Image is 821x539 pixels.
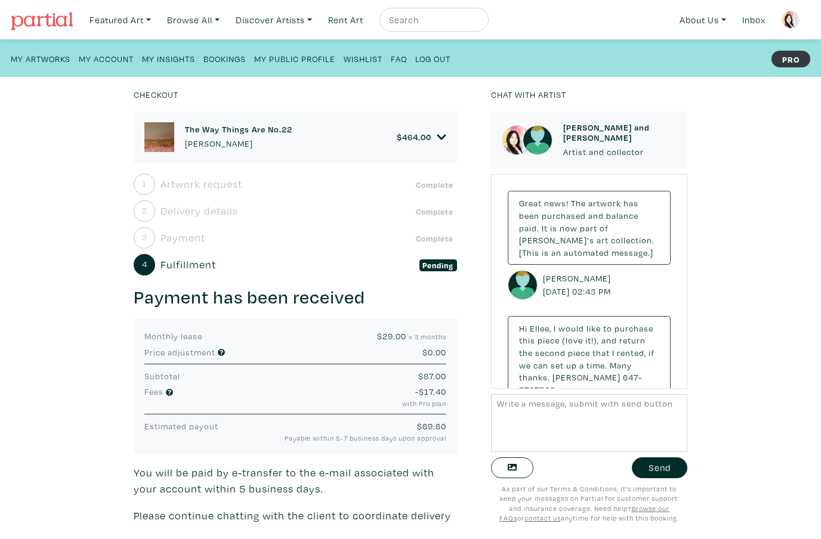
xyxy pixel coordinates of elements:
span: the [519,347,533,358]
img: phpThumb.php [502,125,532,155]
span: that [592,347,610,358]
small: Wishlist [344,53,382,64]
span: Complete [413,179,457,191]
span: artwork [588,197,621,209]
span: and [588,210,604,221]
span: I [612,347,615,358]
span: $ [417,420,446,432]
span: collection. [611,234,655,246]
small: 2 [142,206,147,215]
span: 464.00 [402,131,431,143]
span: we [519,360,531,371]
span: [PERSON_NAME] [553,371,621,383]
p: Artist and collector [563,145,677,159]
span: would [558,323,584,334]
strong: PRO [771,51,810,67]
span: Many [610,360,632,371]
span: an [551,247,561,258]
span: purchased [542,210,586,221]
a: contact us [524,513,561,522]
span: has [624,197,638,209]
h6: [PERSON_NAME] and [PERSON_NAME] [563,122,677,143]
span: I [554,323,556,334]
span: Complete [413,233,457,244]
small: Log Out [415,53,450,64]
a: Bookings [203,50,246,66]
span: and [601,334,617,346]
span: time. [587,360,607,371]
span: a [579,360,584,371]
span: Fulfillment [161,256,216,272]
span: piece [538,334,560,346]
span: of [600,222,609,234]
small: Payable within 5-7 business days upon approval [251,433,446,443]
span: this [519,334,535,346]
p: You will be paid by e-transfer to the e-mail associated with your account within 5 business days. [134,464,456,497]
a: 647-5737566 [519,371,642,395]
small: 4 [142,260,147,268]
a: Browse our FAQs [499,504,669,523]
span: Pending [419,259,457,271]
a: About Us [674,8,732,32]
span: Subtotal [144,370,180,382]
h6: The Way Things Are No.22 [185,124,292,134]
span: Estimated payout [144,420,218,432]
span: it!), [585,334,599,346]
small: My Account [79,53,134,64]
img: phpThumb.php [782,11,800,29]
span: Fees [144,386,163,397]
span: Great [519,197,542,209]
span: [PERSON_NAME]'s [519,234,594,246]
span: news! [544,197,569,209]
span: art [597,234,609,246]
span: second [535,347,566,358]
small: My Public Profile [254,53,335,64]
span: set [551,360,564,371]
button: Send [632,457,687,478]
span: rented, [617,347,646,358]
span: now [560,222,578,234]
span: 69.60 [422,420,446,432]
span: is [550,222,557,234]
a: My Insights [142,50,195,66]
span: Hi [519,323,527,334]
input: Search [388,13,477,27]
a: Featured Art [84,8,156,32]
span: balance [606,210,638,221]
a: My Artworks [11,50,70,66]
span: to [603,323,612,334]
h6: $ [397,132,431,142]
p: [PERSON_NAME] [185,137,292,150]
span: been [519,210,539,221]
span: The [571,197,586,209]
small: As part of our Terms & Conditions, it's important to keep your messages on Partial for customer s... [499,484,679,523]
a: My Account [79,50,134,66]
a: Rent Art [323,8,369,32]
a: Wishlist [344,50,382,66]
span: like [587,323,601,334]
img: phpThumb.php [144,122,174,152]
span: Complete [413,206,457,218]
a: FAQ [391,50,407,66]
small: Bookings [203,53,246,64]
a: Log Out [415,50,450,66]
img: avatar.png [523,125,553,155]
span: $0.00 [422,346,446,358]
small: x 3 months [409,332,446,341]
span: -$17.40 [415,386,446,397]
span: piece [568,347,590,358]
a: My Public Profile [254,50,335,66]
span: is [542,247,549,258]
small: [PERSON_NAME] [DATE] 02:43 PM [543,272,614,298]
a: The Way Things Are No.22 [PERSON_NAME] [185,124,292,150]
span: purchase [615,323,653,334]
span: paid. [519,222,539,234]
a: Browse All [162,8,225,32]
span: can [533,360,548,371]
small: with Pro plan [251,398,446,408]
span: message.] [612,247,653,258]
span: Delivery details [161,203,238,219]
span: $87.00 [418,370,446,382]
